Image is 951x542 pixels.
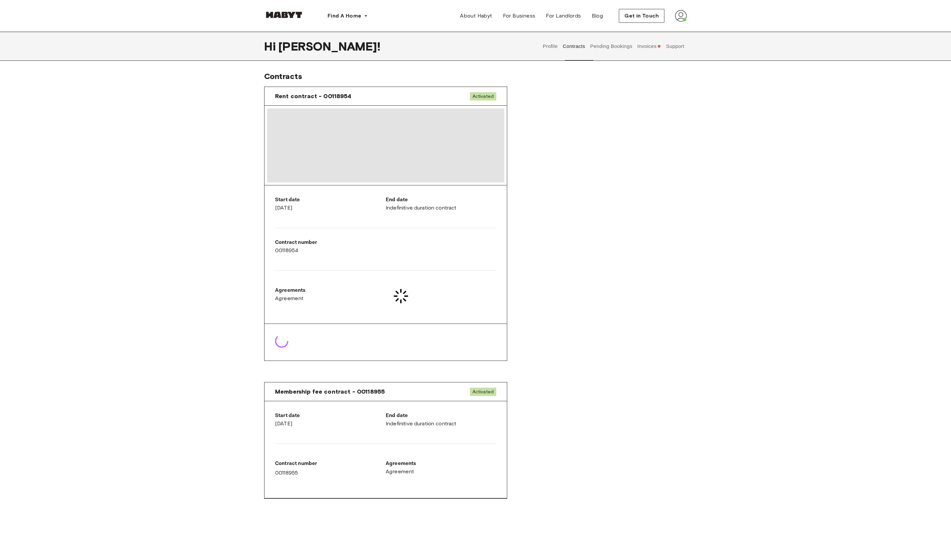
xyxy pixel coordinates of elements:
[386,468,496,476] a: Agreement
[275,412,386,428] div: [DATE]
[275,460,386,477] div: 00118955
[275,412,386,420] p: Start date
[275,239,386,254] div: 00118954
[546,12,581,20] span: For Landlords
[275,460,386,468] p: Contract number
[586,9,609,22] a: Blog
[455,9,497,22] a: About Habyt
[264,71,302,81] span: Contracts
[275,92,352,100] span: Rent contract - 00118954
[328,12,361,20] span: Find A Home
[589,32,633,61] button: Pending Bookings
[624,12,659,20] span: Get in Touch
[275,294,306,302] a: Agreement
[275,294,304,302] span: Agreement
[562,32,586,61] button: Contracts
[541,9,586,22] a: For Landlords
[460,12,492,20] span: About Habyt
[503,12,536,20] span: For Business
[636,32,662,61] button: Invoices
[386,468,414,476] span: Agreement
[275,239,386,247] p: Contract number
[278,39,380,53] span: [PERSON_NAME] !
[540,32,687,61] div: user profile tabs
[264,39,278,53] span: Hi
[275,196,386,204] p: Start date
[386,196,496,212] div: Indefinitive duration contract
[386,460,496,468] p: Agreements
[386,196,496,204] p: End date
[275,287,306,294] p: Agreements
[542,32,559,61] button: Profile
[322,9,373,22] button: Find A Home
[619,9,664,23] button: Get in Touch
[275,196,386,212] div: [DATE]
[470,92,496,100] span: Activated
[264,12,304,18] img: Habyt
[498,9,541,22] a: For Business
[386,412,496,428] div: Indefinitive duration contract
[592,12,603,20] span: Blog
[275,388,385,396] span: Membership fee contract - 00118955
[675,10,687,22] img: avatar
[470,388,496,396] span: Activated
[386,412,496,420] p: End date
[665,32,685,61] button: Support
